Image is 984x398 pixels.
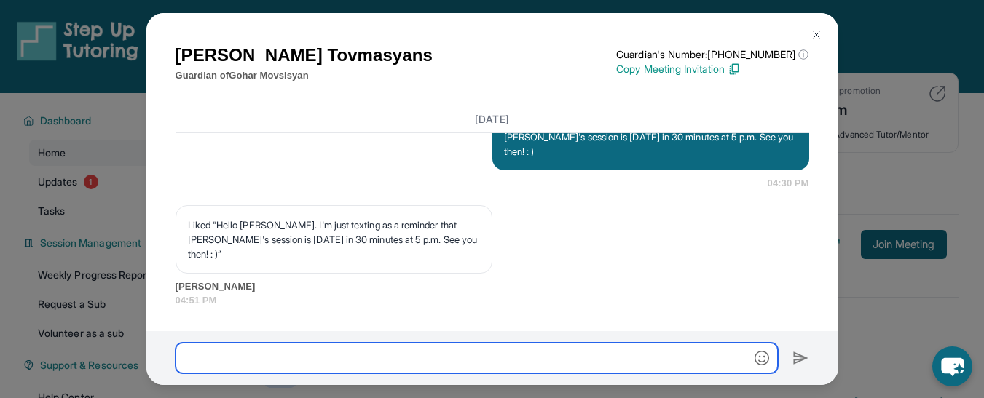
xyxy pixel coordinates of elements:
span: [PERSON_NAME] [176,279,809,294]
p: Guardian's Number: [PHONE_NUMBER] [616,47,808,62]
img: Close Icon [811,29,822,41]
span: 04:30 PM [768,176,809,191]
img: Emoji [755,351,769,365]
span: ⓘ [798,47,808,62]
h3: [DATE] [176,112,809,127]
img: Copy Icon [728,63,741,76]
h1: [PERSON_NAME] Tovmasyans [176,42,433,68]
img: Send icon [792,349,809,367]
p: Liked “Hello [PERSON_NAME]. I'm just texting as a reminder that [PERSON_NAME]'s session is [DATE]... [188,218,480,261]
p: Guardian of Gohar Movsisyan [176,68,433,83]
p: Copy Meeting Invitation [616,62,808,76]
p: Hello [PERSON_NAME]. I'm just texting as a reminder that [PERSON_NAME]'s session is [DATE] in 30 ... [504,115,798,159]
button: chat-button [932,346,972,386]
span: 04:51 PM [176,293,809,308]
